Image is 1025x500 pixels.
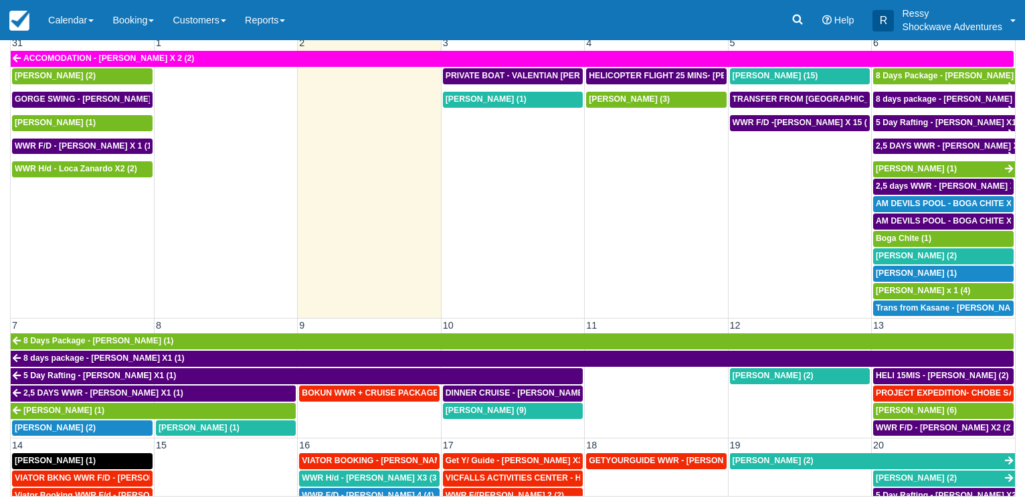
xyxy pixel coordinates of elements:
span: 10 [442,320,455,331]
a: [PERSON_NAME] (2) [873,248,1014,264]
a: PROJECT EXPEDITION- CHOBE SAFARI - [GEOGRAPHIC_DATA][PERSON_NAME] 2 (2) [873,386,1014,402]
span: HELICOPTER FLIGHT 25 MINS- [PERSON_NAME] X1 (1) [589,71,806,80]
a: 2,5 DAYS WWR - [PERSON_NAME] X1 (1) [873,139,1015,155]
a: AM DEVILS POOL - BOGA CHITE X 1 (1) [873,214,1014,230]
a: 2,5 days WWR - [PERSON_NAME] X2 (2) [873,179,1014,195]
a: 8 days package - [PERSON_NAME] X1 (1) [11,351,1014,367]
span: 2 [298,37,306,48]
span: 16 [298,440,311,450]
span: 6 [872,37,880,48]
span: [PERSON_NAME] (2) [733,371,814,380]
p: Shockwave Adventures [902,20,1002,33]
a: 2,5 DAYS WWR - [PERSON_NAME] X1 (1) [11,386,296,402]
a: [PERSON_NAME] (6) [873,403,1014,419]
a: BOKUN WWR + CRUISE PACKAGE - [PERSON_NAME] South X 2 (2) [299,386,439,402]
span: 8 Days Package - [PERSON_NAME] (1) [23,336,173,345]
span: [PERSON_NAME] (2) [733,456,814,465]
span: 4 [585,37,593,48]
span: WWR F/D -[PERSON_NAME] X 15 (15) [733,118,879,127]
a: WWR H/d - [PERSON_NAME] X3 (3) [299,471,439,487]
a: WWR F/D - [PERSON_NAME] X 1 (1) [12,139,153,155]
span: 11 [585,320,598,331]
span: 20 [872,440,885,450]
a: 5 Day Rafting - [PERSON_NAME] X1 (1) [11,368,583,384]
span: Viator Booking WWR F/d - [PERSON_NAME] X 1 (1) [15,491,213,500]
a: GETYOURGUIDE WWR - [PERSON_NAME] X 9 (9) [586,453,726,469]
span: WWR F/[PERSON_NAME] 2 (2) [446,491,564,500]
a: Trans from Kasane - [PERSON_NAME] X4 (4) [873,301,1014,317]
a: 8 Days Package - [PERSON_NAME] (1) [873,68,1015,84]
a: PRIVATE BOAT - VALENTIAN [PERSON_NAME] X 4 (4) [443,68,583,84]
span: PRIVATE BOAT - VALENTIAN [PERSON_NAME] X 4 (4) [446,71,656,80]
div: R [872,10,894,31]
span: 15 [155,440,168,450]
span: [PERSON_NAME] (2) [15,423,96,432]
span: WWR F/D - [PERSON_NAME] X2 (2) [876,423,1013,432]
span: Get Y/ Guide - [PERSON_NAME] X3 (3) [446,456,595,465]
span: WWR F/D - [PERSON_NAME] X 1 (1) [15,141,155,151]
a: [PERSON_NAME] (1) [873,161,1015,177]
span: [PERSON_NAME] (1) [23,406,104,415]
span: 19 [729,440,742,450]
span: ACCOMODATION - [PERSON_NAME] X 2 (2) [23,54,194,63]
a: Boga Chite (1) [873,231,1014,247]
a: WWR H/d - Loca Zanardo X2 (2) [12,161,153,177]
span: 12 [729,320,742,331]
span: [PERSON_NAME] (2) [15,71,96,80]
i: Help [822,15,832,25]
span: 3 [442,37,450,48]
span: [PERSON_NAME] (1) [15,456,96,465]
span: [PERSON_NAME] (2) [876,251,957,260]
a: [PERSON_NAME] (1) [12,453,153,469]
span: 1 [155,37,163,48]
a: WWR F/D - [PERSON_NAME] X2 (2) [873,420,1014,436]
p: Ressy [902,7,1002,20]
a: 8 Days Package - [PERSON_NAME] (1) [11,333,1014,349]
span: 31 [11,37,24,48]
a: [PERSON_NAME] (2) [873,471,1015,487]
span: [PERSON_NAME] (1) [876,268,957,278]
a: [PERSON_NAME] (1) [156,420,296,436]
span: [PERSON_NAME] (1) [159,423,240,432]
span: VIATOR BKNG WWR F/D - [PERSON_NAME] X 1 (1) [15,473,213,483]
a: GORGE SWING - [PERSON_NAME] X 2 (2) [12,92,153,108]
span: WWR H/d - [PERSON_NAME] X3 (3) [302,473,439,483]
a: VIATOR BOOKING - [PERSON_NAME] X 4 (4) [299,453,439,469]
span: Help [834,15,854,25]
a: Get Y/ Guide - [PERSON_NAME] X3 (3) [443,453,583,469]
a: ACCOMODATION - [PERSON_NAME] X 2 (2) [11,51,1014,67]
a: 5 Day Rafting - [PERSON_NAME] X1 (1) [873,115,1015,131]
span: [PERSON_NAME] (15) [733,71,818,80]
a: 8 days package - [PERSON_NAME] X1 (1) [873,92,1015,108]
a: [PERSON_NAME] (2) [730,453,1015,469]
a: HELICOPTER FLIGHT 25 MINS- [PERSON_NAME] X1 (1) [586,68,726,84]
a: [PERSON_NAME] (1) [443,92,583,108]
a: TRANSFER FROM [GEOGRAPHIC_DATA] TO VIC FALLS - [PERSON_NAME] X 1 (1) [730,92,870,108]
span: [PERSON_NAME] (6) [876,406,957,415]
a: [PERSON_NAME] (3) [586,92,726,108]
a: [PERSON_NAME] x 1 (4) [873,283,1014,299]
a: [PERSON_NAME] (1) [873,266,1014,282]
span: WWR F/D - [PERSON_NAME] 4 (4) [302,491,434,500]
span: [PERSON_NAME] (9) [446,406,527,415]
span: 7 [11,320,19,331]
span: Boga Chite (1) [876,234,931,243]
a: VIATOR BKNG WWR F/D - [PERSON_NAME] X 1 (1) [12,471,153,487]
span: [PERSON_NAME] (1) [446,94,527,104]
span: HELI 15MIS - [PERSON_NAME] (2) [876,371,1009,380]
span: 5 Day Rafting - [PERSON_NAME] X1 (1) [23,371,176,380]
a: [PERSON_NAME] (2) [730,368,870,384]
span: [PERSON_NAME] (1) [876,164,957,173]
span: 2,5 DAYS WWR - [PERSON_NAME] X1 (1) [23,388,183,398]
a: [PERSON_NAME] (2) [12,68,153,84]
span: BOKUN WWR + CRUISE PACKAGE - [PERSON_NAME] South X 2 (2) [302,388,567,398]
a: HELI 15MIS - [PERSON_NAME] (2) [873,368,1014,384]
span: 9 [298,320,306,331]
span: [PERSON_NAME] (3) [589,94,670,104]
span: DINNER CRUISE - [PERSON_NAME] X 1 (1) [446,388,613,398]
span: VICFALLS ACTIVITIES CENTER - HELICOPTER -[PERSON_NAME] X 4 (4) [446,473,729,483]
a: [PERSON_NAME] (1) [11,403,296,419]
a: WWR F/D -[PERSON_NAME] X 15 (15) [730,115,870,131]
span: VIATOR BOOKING - [PERSON_NAME] X 4 (4) [302,456,476,465]
img: checkfront-main-nav-mini-logo.png [9,11,29,31]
